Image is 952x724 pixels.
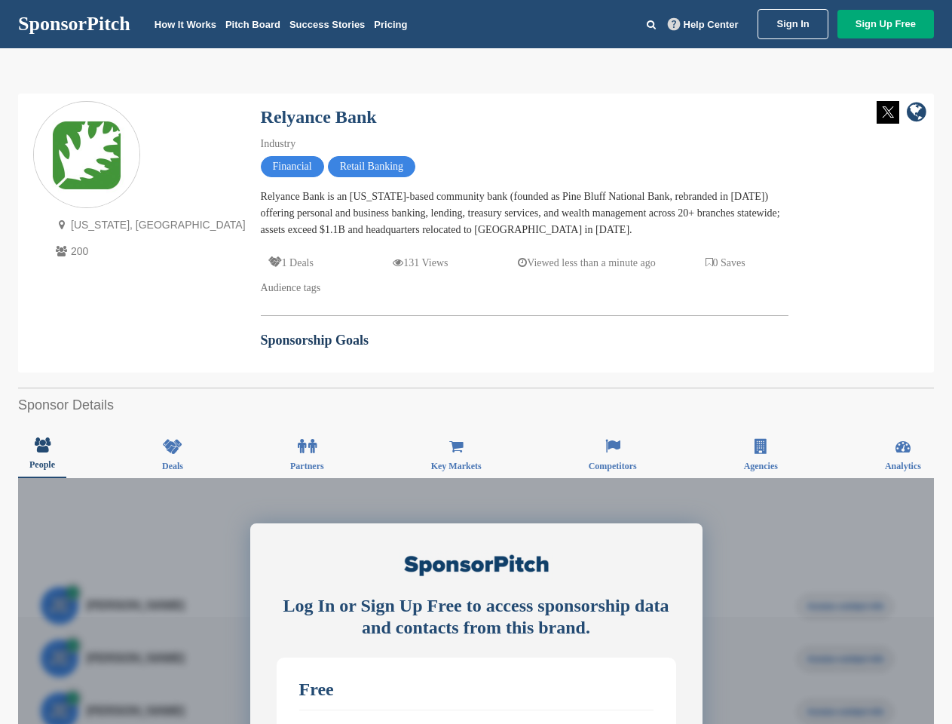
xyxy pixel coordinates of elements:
a: SponsorPitch [18,14,130,34]
span: Agencies [744,462,778,471]
a: company link [907,101,926,126]
a: Relyance Bank [261,107,377,127]
span: People [29,460,55,469]
a: Success Stories [289,19,365,30]
img: Sponsorpitch & Relyance Bank [34,103,139,208]
a: Sign Up Free [837,10,934,38]
h2: Sponsor Details [18,395,934,416]
p: 131 Views [393,253,448,272]
img: Twitter white [877,101,899,124]
span: Financial [261,156,324,177]
p: 0 Saves [706,253,745,272]
div: Relyance Bank is an [US_STATE]-based community bank (founded as Pine Bluff National Bank, rebrand... [261,189,788,238]
div: Free [299,680,654,698]
h2: Sponsorship Goals [261,330,788,351]
span: Analytics [885,462,921,471]
div: Industry [261,136,788,152]
a: Pricing [374,19,407,30]
span: Deals [162,462,183,471]
span: Key Markets [431,462,482,471]
p: Viewed less than a minute ago [518,253,656,272]
span: Partners [290,462,324,471]
span: Competitors [589,462,637,471]
div: Audience tags [261,280,788,296]
a: How It Works [155,19,216,30]
p: 200 [52,242,246,261]
p: 1 Deals [268,253,314,272]
a: Sign In [758,9,828,39]
a: Pitch Board [225,19,280,30]
p: [US_STATE], [GEOGRAPHIC_DATA] [52,216,246,235]
span: Retail Banking [328,156,415,177]
a: Help Center [665,16,742,33]
div: Log In or Sign Up Free to access sponsorship data and contacts from this brand. [277,595,676,639]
